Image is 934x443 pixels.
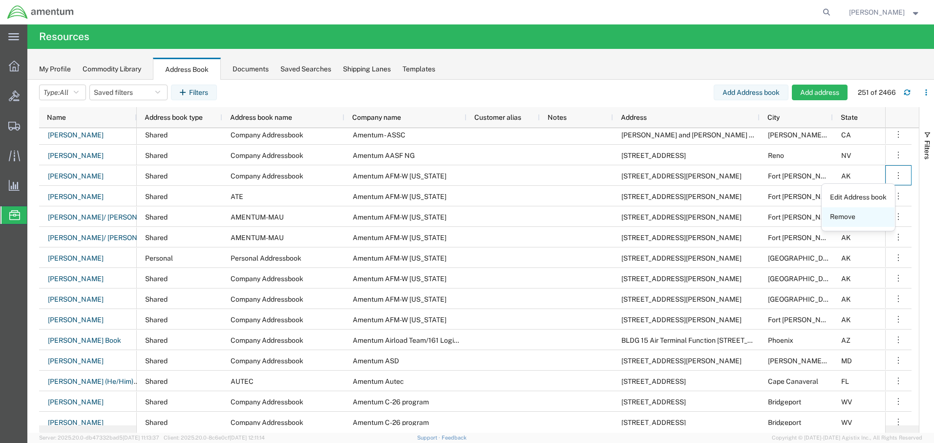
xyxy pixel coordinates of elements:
span: State [841,113,858,121]
span: Server: 2025.20.0-db47332bad5 [39,435,159,441]
span: 20000 Army Aviation Drive [621,152,686,159]
button: Add Address book [714,85,788,100]
span: Fort wainwright [768,213,838,221]
span: Vandenberg SFB [768,131,838,139]
span: Customer alias [474,113,521,121]
span: Client: 2025.20.0-8c6e0cf [164,435,265,441]
span: Shared [145,275,168,283]
span: Fort wainwright [768,316,838,324]
span: Company Addressbook [231,316,303,324]
span: Shared [145,377,168,385]
span: Shared [145,152,168,159]
span: Bridgeport [768,419,801,426]
h4: Resources [39,24,89,49]
a: Support [417,435,442,441]
a: [PERSON_NAME] [47,354,104,369]
a: [PERSON_NAME] [47,415,104,431]
a: [PERSON_NAME] [47,251,104,266]
span: 1063 Warehouse Rd [621,377,686,385]
a: [PERSON_NAME] Book [47,333,122,349]
span: Company Addressbook [231,336,303,344]
span: Andrews AFB [768,357,893,365]
span: WV [841,419,852,426]
a: Edit Address book [822,189,894,206]
span: BLDG 15 Air Terminal Function 3200 East Old Tower Road [621,336,782,344]
button: [PERSON_NAME] [849,6,921,18]
div: 251 of 2466 [858,88,896,98]
a: [PERSON_NAME] [47,128,104,143]
span: AUTEC [231,377,254,385]
span: 2077 Montgomery Road [621,234,742,242]
span: Address book type [145,113,203,121]
a: Remove [822,208,894,226]
span: WV [841,398,852,406]
span: Address book name [230,113,292,121]
span: Amentum AFM-W Alaska [353,193,446,200]
span: Company name [352,113,401,121]
img: logo [7,5,74,20]
span: AMENTUM-MAU [231,234,284,242]
span: All [60,89,68,96]
span: Shared [145,131,168,139]
span: Amentum Autec [353,377,404,385]
a: [PERSON_NAME]/ [PERSON_NAME] [47,210,164,225]
span: AK [841,234,851,242]
span: Company Addressbook [231,172,303,180]
span: Amentum Airload Team/161 Logistics Readiness Squadron [353,336,534,344]
span: Shared [145,295,168,303]
span: City [767,113,780,121]
button: Type:All [39,85,86,100]
span: Amentum AFM-W Alaska [353,254,446,262]
span: Amentum AFM-W Alaska [353,316,446,324]
a: [PERSON_NAME]/ [PERSON_NAME] [47,230,164,246]
span: 2077 Montgomery Road [621,172,742,180]
a: [PERSON_NAME] [47,189,104,205]
span: AMENTUM-MAU [231,213,284,221]
span: MD [841,357,852,365]
span: Amentum AFM-W Alaska [353,234,446,242]
span: Fort wainwright [768,193,838,200]
span: [DATE] 11:13:37 [123,435,159,441]
span: Shared [145,172,168,180]
div: My Profile [39,64,71,74]
span: Shared [145,336,168,344]
span: 2077 Montgomery Road [621,316,742,324]
span: Address [621,113,647,121]
span: Fort wainwright [768,234,838,242]
span: Amentum AASF NG [353,152,415,159]
span: Amentum ASD [353,357,399,365]
span: 1914 Arnold Ave [621,357,742,365]
span: Tuttle and Stroop sTS. [621,131,762,139]
span: Cape Canaveral [768,377,818,385]
span: Amentum C-26 program [353,419,429,426]
span: Company Addressbook [231,275,303,283]
button: Filters [171,85,217,100]
span: AK [841,295,851,303]
span: AK [841,275,851,283]
div: Templates [403,64,435,74]
span: Shared [145,419,168,426]
span: AK [841,316,851,324]
span: Amentum AFM-W Alaska [353,172,446,180]
span: Personal Addressbook [231,254,301,262]
button: Add address [792,85,848,100]
span: Shared [145,213,168,221]
span: Amentum - ASSC [353,131,405,139]
span: Shared [145,357,168,365]
span: AK [841,254,851,262]
span: Bridgeport [768,398,801,406]
div: Shipping Lanes [343,64,391,74]
span: NV [841,152,851,159]
button: Saved filters [89,85,168,100]
span: AZ [841,336,850,344]
span: Amentum AFM-W Alaska [353,213,446,221]
a: [PERSON_NAME] [47,169,104,184]
span: Company Addressbook [231,357,303,365]
span: Company Addressbook [231,295,303,303]
span: Fort Wainwright [768,295,893,303]
span: Fort Wainwright [768,254,893,262]
span: Amentum C-26 program [353,398,429,406]
span: 2077 Montgomery Road [621,254,742,262]
span: Personal [145,254,173,262]
span: Fort Wainwright [768,275,893,283]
